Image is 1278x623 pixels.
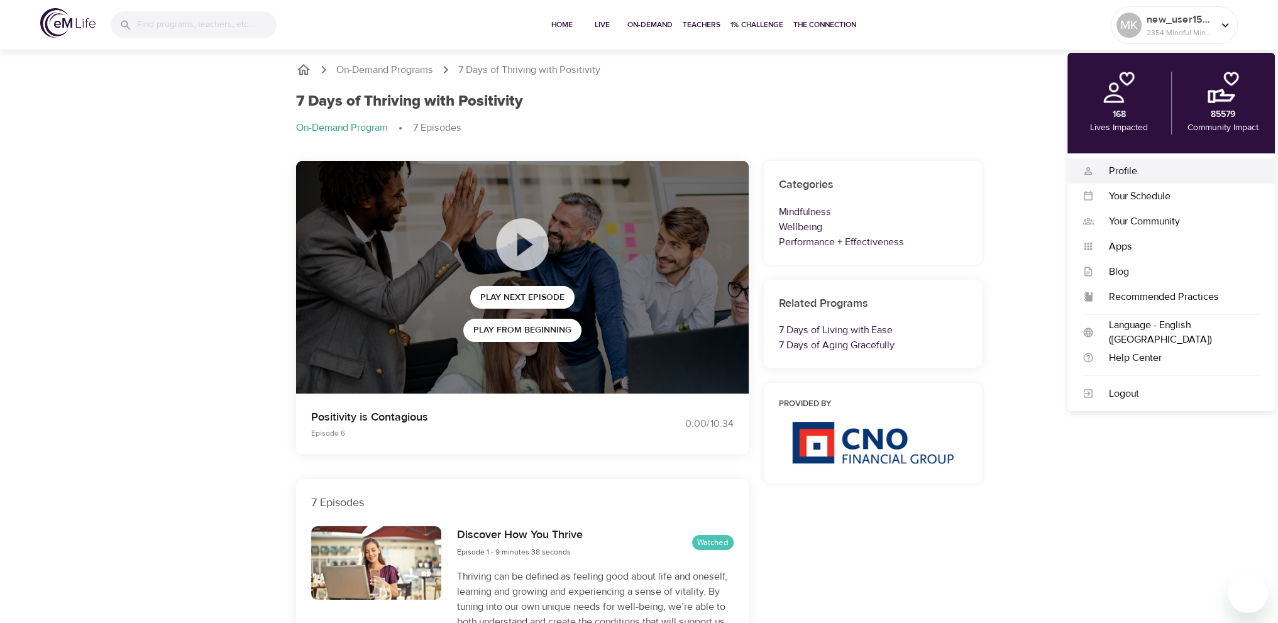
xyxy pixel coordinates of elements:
p: Lives Impacted [1090,121,1148,135]
nav: breadcrumb [296,62,983,77]
p: 168 [1113,108,1126,121]
h6: Categories [779,176,967,194]
p: 7 Episodes [413,121,461,135]
p: new_user1566398680 [1147,12,1213,27]
button: Play from beginning [463,319,581,342]
span: Episode 1 - 9 minutes 38 seconds [456,547,570,557]
div: Profile [1094,164,1260,179]
a: On-Demand Programs [336,63,433,77]
iframe: Button to launch messaging window [1228,573,1268,613]
p: Positivity is Contagious [311,409,624,426]
span: On-Demand [627,18,673,31]
span: The Connection [793,18,856,31]
span: Play Next Episode [480,290,565,306]
div: MK [1116,13,1142,38]
p: Wellbeing [779,219,967,234]
span: 1% Challenge [730,18,783,31]
p: On-Demand Program [296,121,388,135]
p: Mindfulness [779,204,967,219]
img: CNO%20logo.png [791,421,954,464]
div: Blog [1094,265,1260,279]
h1: 7 Days of Thriving with Positivity [296,92,523,111]
span: Watched [692,537,734,549]
span: Teachers [683,18,720,31]
span: Live [587,18,617,31]
div: Apps [1094,240,1260,254]
span: Home [547,18,577,31]
img: personal.png [1103,72,1135,103]
a: 7 Days of Aging Gracefully [779,339,895,351]
div: Language - English ([GEOGRAPHIC_DATA]) [1094,318,1260,347]
img: community.png [1208,72,1239,103]
p: Community Impact [1187,121,1259,135]
span: Play from beginning [473,323,571,338]
div: Your Schedule [1094,189,1260,204]
h6: Discover How You Thrive [456,526,582,544]
a: 7 Days of Living with Ease [779,324,893,336]
p: Performance + Effectiveness [779,234,967,250]
input: Find programs, teachers, etc... [137,11,277,38]
div: Your Community [1094,214,1260,229]
p: 2354 Mindful Minutes [1147,27,1213,38]
div: Help Center [1094,351,1260,365]
div: Logout [1094,387,1260,401]
p: 7 Days of Thriving with Positivity [458,63,600,77]
div: Recommended Practices [1094,290,1260,304]
p: Episode 6 [311,427,624,439]
nav: breadcrumb [296,121,983,136]
div: 0:00 / 10:34 [639,417,734,431]
h6: Related Programs [779,295,967,313]
button: Play Next Episode [470,286,575,309]
img: logo [40,8,96,38]
p: 85579 [1211,108,1235,121]
h6: Provided by [779,398,967,411]
p: 7 Episodes [311,494,734,511]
